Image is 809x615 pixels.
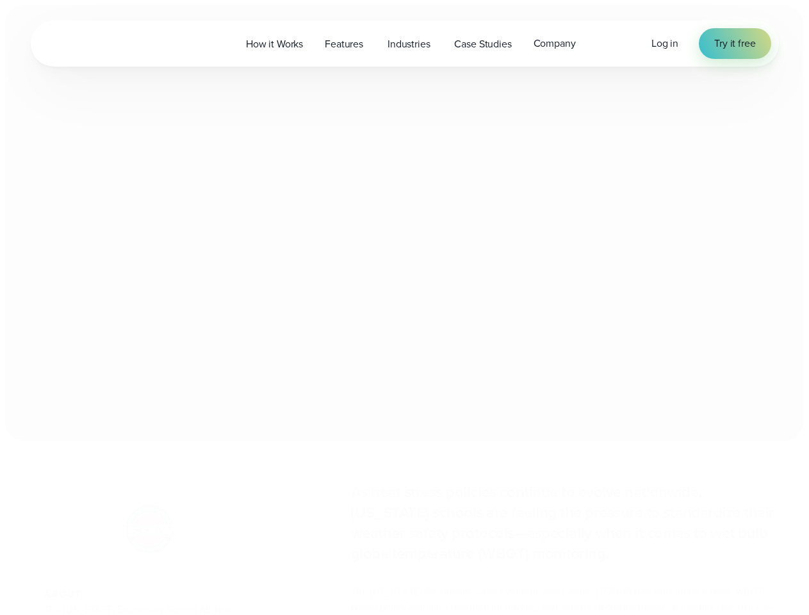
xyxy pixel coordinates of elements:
[325,37,363,52] span: Features
[534,36,576,51] span: Company
[651,36,678,51] a: Log in
[454,37,511,52] span: Case Studies
[714,36,755,51] span: Try it free
[388,37,430,52] span: Industries
[235,31,314,57] a: How it Works
[246,37,303,52] span: How it Works
[443,31,522,57] a: Case Studies
[699,28,771,59] a: Try it free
